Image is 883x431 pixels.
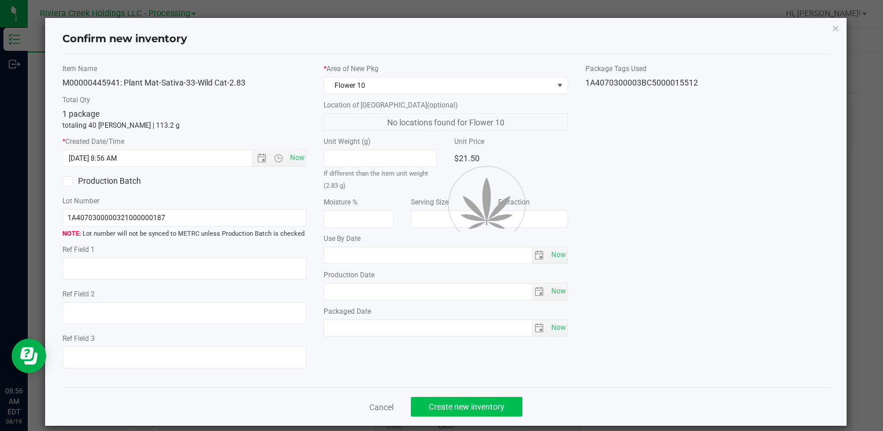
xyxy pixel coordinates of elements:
span: Set Current date [548,319,568,336]
label: Serving Size [411,197,481,207]
span: select [532,247,548,263]
span: Set Current date [548,283,568,300]
small: If different than the item unit weight (2.83 g) [324,170,428,190]
iframe: Resource center [12,339,46,373]
label: Moisture % [324,197,394,207]
span: Create new inventory [429,402,504,411]
label: Total Qty [62,95,306,105]
div: $21.50 [454,150,567,167]
label: Extraction [498,197,568,207]
label: Ref Field 3 [62,333,306,344]
span: select [548,247,567,263]
span: select [548,284,567,300]
span: Flower 10 [324,77,552,94]
div: 1A4070300003BC5000015512 [585,77,829,89]
label: Production Batch [62,175,176,187]
label: Use By Date [324,233,567,244]
p: totaling 40 [PERSON_NAME] | 113.2 g [62,120,306,131]
label: Ref Field 1 [62,244,306,255]
label: Ref Field 2 [62,289,306,299]
span: 1 package [62,109,99,118]
h4: Confirm new inventory [62,32,187,47]
span: Open the time view [269,154,288,163]
button: Create new inventory [411,397,522,417]
span: select [548,320,567,336]
label: Package Tags Used [585,64,829,74]
div: M00000445941: Plant Mat-Sativa-33-Wild Cat-2.83 [62,77,306,89]
label: Location of [GEOGRAPHIC_DATA] [324,100,567,110]
span: Open the date view [252,154,272,163]
label: Item Name [62,64,306,74]
a: Cancel [369,402,394,413]
span: select [532,320,548,336]
label: Production Date [324,270,567,280]
span: Set Current date [548,247,568,263]
label: Lot Number [62,196,306,206]
label: Packaged Date [324,306,567,317]
span: Lot number will not be synced to METRC unless Production Batch is checked [62,229,306,239]
span: Set Current date [287,150,307,166]
span: No locations found for Flower 10 [324,113,567,131]
span: (optional) [427,101,458,109]
span: select [532,284,548,300]
label: Unit Weight (g) [324,136,437,147]
label: Area of New Pkg [324,64,567,74]
label: Created Date/Time [62,136,306,147]
label: Unit Price [454,136,567,147]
